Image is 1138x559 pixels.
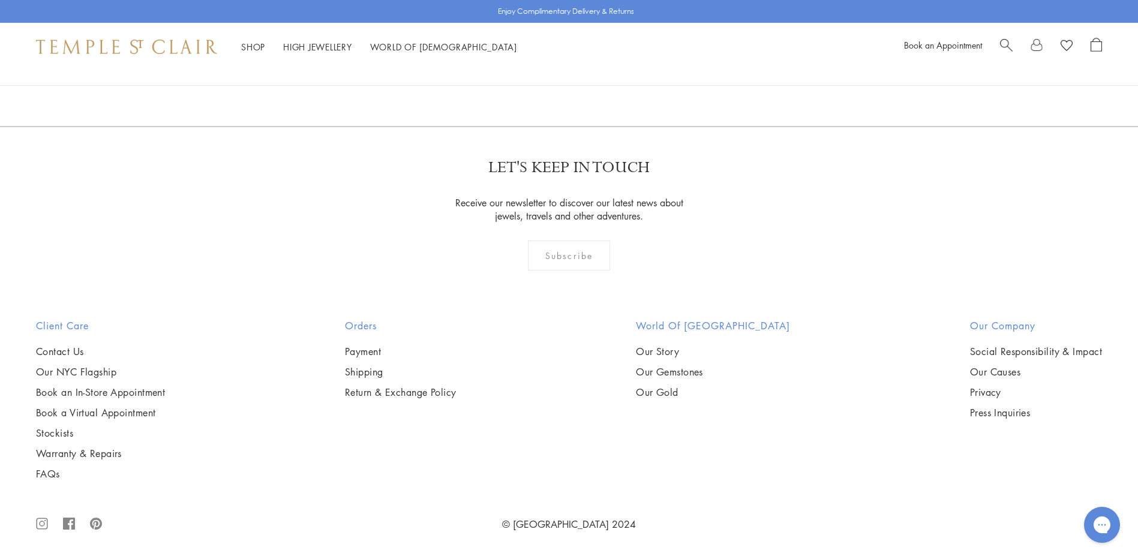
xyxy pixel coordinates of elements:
[36,40,217,54] img: Temple St. Clair
[345,386,457,399] a: Return & Exchange Policy
[36,345,165,358] a: Contact Us
[1078,503,1126,547] iframe: Gorgias live chat messenger
[36,467,165,480] a: FAQs
[528,241,610,271] div: Subscribe
[345,365,457,378] a: Shipping
[502,518,636,531] a: © [GEOGRAPHIC_DATA] 2024
[36,386,165,399] a: Book an In-Store Appointment
[36,318,165,333] h2: Client Care
[636,345,790,358] a: Our Story
[970,406,1102,419] a: Press Inquiries
[241,41,265,53] a: ShopShop
[1061,38,1073,56] a: View Wishlist
[970,386,1102,399] a: Privacy
[904,39,982,51] a: Book an Appointment
[36,447,165,460] a: Warranty & Repairs
[970,345,1102,358] a: Social Responsibility & Impact
[36,365,165,378] a: Our NYC Flagship
[283,41,352,53] a: High JewelleryHigh Jewellery
[636,365,790,378] a: Our Gemstones
[241,40,517,55] nav: Main navigation
[970,365,1102,378] a: Our Causes
[448,196,690,223] p: Receive our newsletter to discover our latest news about jewels, travels and other adventures.
[370,41,517,53] a: World of [DEMOGRAPHIC_DATA]World of [DEMOGRAPHIC_DATA]
[636,386,790,399] a: Our Gold
[345,345,457,358] a: Payment
[36,426,165,440] a: Stockists
[1091,38,1102,56] a: Open Shopping Bag
[345,318,457,333] h2: Orders
[970,318,1102,333] h2: Our Company
[498,5,634,17] p: Enjoy Complimentary Delivery & Returns
[1000,38,1013,56] a: Search
[636,318,790,333] h2: World of [GEOGRAPHIC_DATA]
[36,406,165,419] a: Book a Virtual Appointment
[488,157,650,178] p: LET'S KEEP IN TOUCH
